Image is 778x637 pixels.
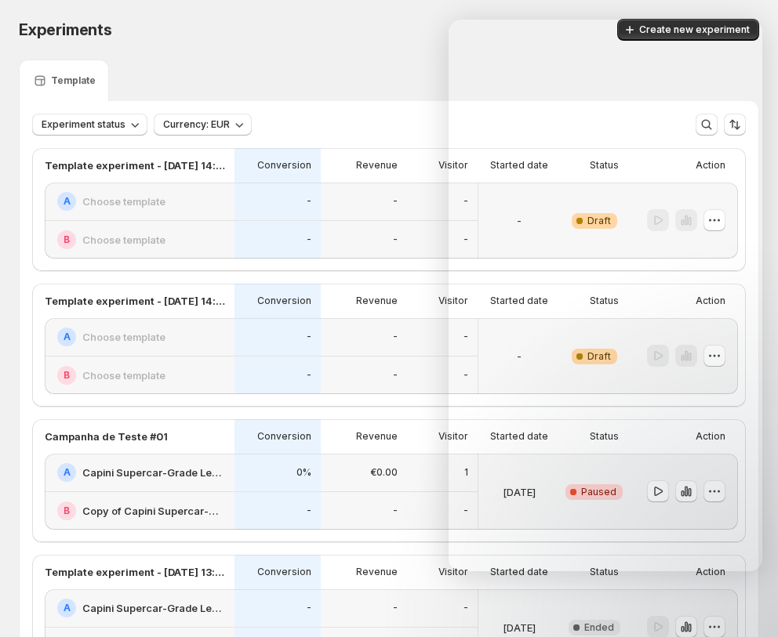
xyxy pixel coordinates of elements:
p: Visitor [438,566,468,578]
h2: A [64,331,71,343]
span: Experiments [19,20,112,39]
h2: A [64,466,71,479]
h2: Choose template [82,194,165,209]
p: Template experiment - [DATE] 14:49:18 [45,157,225,173]
iframe: Intercom live chat [449,20,762,571]
button: Currency: EUR [154,114,252,136]
p: - [393,602,398,614]
p: Visitor [438,295,468,307]
p: - [393,331,398,343]
h2: B [64,369,70,382]
p: - [393,233,398,246]
h2: Capini Supercar-Grade Leather Case [82,465,225,480]
p: Revenue [356,159,398,172]
p: Started date [490,566,548,578]
p: - [393,505,398,517]
p: - [307,505,311,517]
h2: Copy of Capini Supercar-Grade Leather Case [82,503,225,519]
p: Conversion [257,159,311,172]
p: Revenue [356,430,398,443]
p: Conversion [257,295,311,307]
p: Visitor [438,159,468,172]
p: - [307,602,311,614]
span: Currency: EUR [163,118,230,131]
p: - [307,195,311,208]
h2: Choose template [82,367,165,383]
h2: Choose template [82,232,165,248]
span: Experiment status [42,118,125,131]
p: - [464,602,468,614]
p: - [307,331,311,343]
h2: Capini Supercar-Grade Leather Case [82,600,225,616]
button: Experiment status [32,114,147,136]
p: Campanha de Teste #01 [45,429,168,444]
span: Ended [584,621,614,634]
p: €0.00 [370,466,398,479]
p: Action [696,566,725,578]
h2: A [64,195,71,208]
p: Visitor [438,430,468,443]
h2: Choose template [82,329,165,345]
p: - [307,233,311,246]
p: - [307,369,311,382]
p: - [393,369,398,382]
p: Template [51,74,96,87]
p: Revenue [356,295,398,307]
p: 0% [296,466,311,479]
p: Revenue [356,566,398,578]
h2: B [64,233,70,246]
h2: A [64,602,71,614]
button: Create new experiment [617,19,759,41]
iframe: Intercom live chat [725,584,762,621]
p: Template experiment - [DATE] 14:50:47 [45,293,225,309]
h2: B [64,505,70,517]
p: - [393,195,398,208]
p: Status [590,566,619,578]
p: [DATE] [503,620,536,635]
p: Template experiment - [DATE] 13:32:44 [45,564,225,580]
p: Conversion [257,430,311,443]
p: Conversion [257,566,311,578]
